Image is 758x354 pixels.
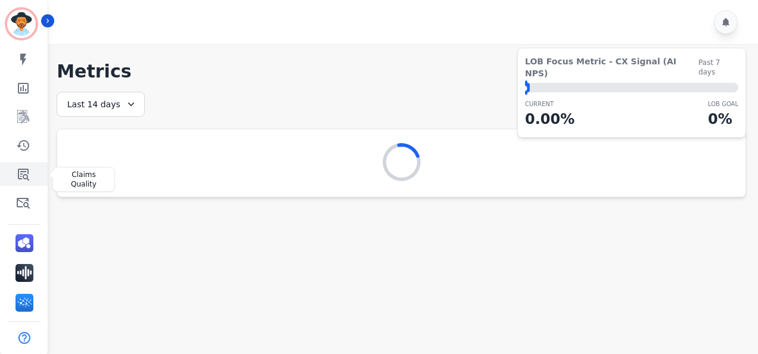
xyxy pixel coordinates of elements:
p: 0.00 % [525,108,574,130]
p: LOB Goal [708,100,738,108]
p: CURRENT [525,100,574,108]
span: Past 7 days [698,58,738,77]
div: Last 14 days [57,92,145,117]
div: ⬤ [525,83,530,92]
span: LOB Focus Metric - CX Signal (AI NPS) [525,55,698,79]
h1: Metrics [57,61,746,82]
p: 0 % [708,108,738,130]
img: Bordered avatar [7,10,36,38]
